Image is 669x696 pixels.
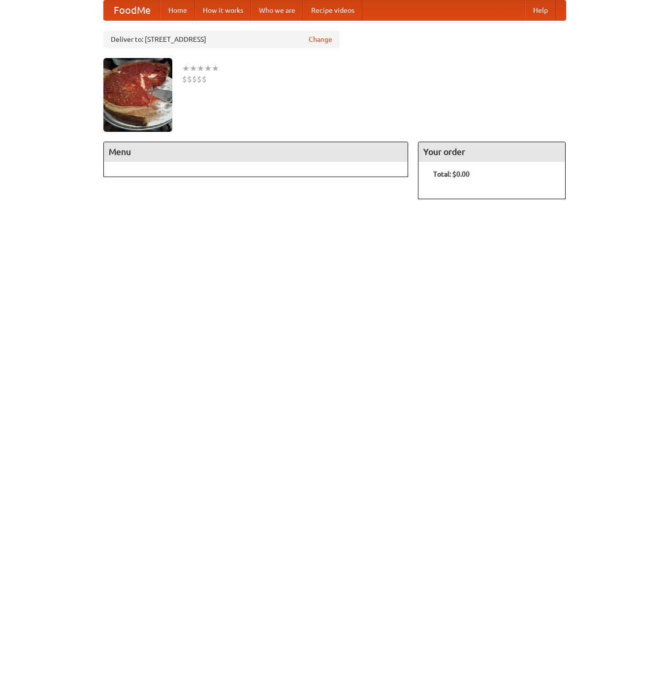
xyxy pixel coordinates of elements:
a: Change [309,34,332,44]
li: $ [182,74,187,85]
div: Deliver to: [STREET_ADDRESS] [103,30,340,48]
li: ★ [212,63,219,74]
li: $ [197,74,202,85]
h4: Your order [418,142,565,162]
b: Total: $0.00 [433,170,470,178]
li: ★ [197,63,204,74]
li: $ [202,74,207,85]
li: ★ [182,63,190,74]
a: FoodMe [104,0,160,20]
img: angular.jpg [103,58,172,132]
li: ★ [190,63,197,74]
a: Who we are [251,0,303,20]
a: How it works [195,0,251,20]
li: ★ [204,63,212,74]
li: $ [192,74,197,85]
li: $ [187,74,192,85]
a: Help [525,0,556,20]
a: Home [160,0,195,20]
h4: Menu [104,142,408,162]
a: Recipe videos [303,0,362,20]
